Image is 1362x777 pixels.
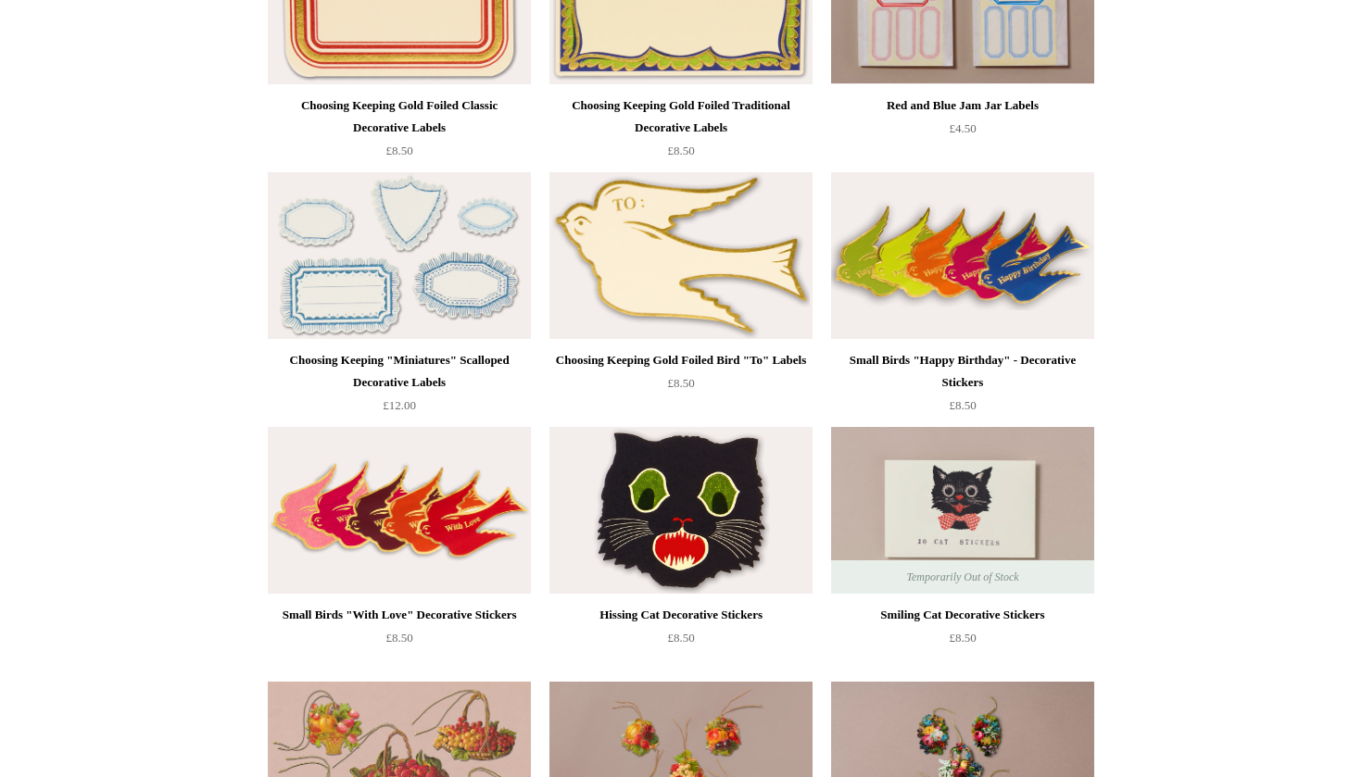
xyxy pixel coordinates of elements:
a: Smiling Cat Decorative Stickers Smiling Cat Decorative Stickers Temporarily Out of Stock [831,427,1094,594]
span: £8.50 [667,376,694,390]
a: Choosing Keeping Gold Foiled Classic Decorative Labels £8.50 [268,94,531,170]
a: Small Birds "With Love" Decorative Stickers Small Birds "With Love" Decorative Stickers [268,427,531,594]
a: Choosing Keeping Gold Foiled Bird "To" Labels Choosing Keeping Gold Foiled Bird "To" Labels [549,172,813,339]
span: £4.50 [949,121,976,135]
a: Hissing Cat Decorative Stickers £8.50 [549,604,813,680]
img: Choosing Keeping Gold Foiled Bird "To" Labels [549,172,813,339]
div: Red and Blue Jam Jar Labels [836,94,1090,117]
a: Hissing Cat Decorative Stickers Hissing Cat Decorative Stickers [549,427,813,594]
img: Smiling Cat Decorative Stickers [831,427,1094,594]
a: Choosing Keeping Gold Foiled Bird "To" Labels £8.50 [549,349,813,425]
a: Small Birds "With Love" Decorative Stickers £8.50 [268,604,531,680]
div: Choosing Keeping Gold Foiled Bird "To" Labels [554,349,808,371]
span: £8.50 [667,144,694,157]
div: Small Birds "With Love" Decorative Stickers [272,604,526,626]
a: Choosing Keeping "Miniatures" Scalloped Decorative Labels £12.00 [268,349,531,425]
span: £8.50 [385,631,412,645]
div: Choosing Keeping Gold Foiled Traditional Decorative Labels [554,94,808,139]
span: £8.50 [385,144,412,157]
span: £8.50 [949,398,976,412]
div: Hissing Cat Decorative Stickers [554,604,808,626]
span: £8.50 [949,631,976,645]
span: £12.00 [383,398,416,412]
a: Smiling Cat Decorative Stickers £8.50 [831,604,1094,680]
a: Choosing Keeping Gold Foiled Traditional Decorative Labels £8.50 [549,94,813,170]
a: Choosing Keeping "Miniatures" Scalloped Decorative Labels Choosing Keeping "Miniatures" Scalloped... [268,172,531,339]
a: Red and Blue Jam Jar Labels £4.50 [831,94,1094,170]
a: Small Birds "Happy Birthday" - Decorative Stickers £8.50 [831,349,1094,425]
div: Smiling Cat Decorative Stickers [836,604,1090,626]
img: Small Birds "With Love" Decorative Stickers [268,427,531,594]
span: Temporarily Out of Stock [888,560,1037,594]
img: Choosing Keeping "Miniatures" Scalloped Decorative Labels [268,172,531,339]
a: Small Birds "Happy Birthday" - Decorative Stickers Small Birds "Happy Birthday" - Decorative Stic... [831,172,1094,339]
div: Choosing Keeping Gold Foiled Classic Decorative Labels [272,94,526,139]
span: £8.50 [667,631,694,645]
div: Small Birds "Happy Birthday" - Decorative Stickers [836,349,1090,394]
img: Small Birds "Happy Birthday" - Decorative Stickers [831,172,1094,339]
img: Hissing Cat Decorative Stickers [549,427,813,594]
div: Choosing Keeping "Miniatures" Scalloped Decorative Labels [272,349,526,394]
